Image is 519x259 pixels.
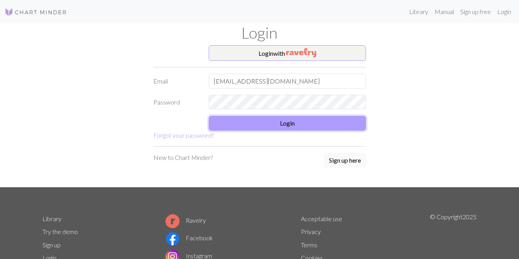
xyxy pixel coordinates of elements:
[286,48,316,57] img: Ravelry
[209,116,366,131] button: Login
[42,241,61,248] a: Sign up
[301,241,317,248] a: Terms
[165,234,213,241] a: Facebook
[165,216,206,224] a: Ravelry
[494,4,514,20] a: Login
[457,4,494,20] a: Sign up free
[301,215,342,222] a: Acceptable use
[153,131,214,139] a: Forgot your password?
[301,228,321,235] a: Privacy
[165,232,179,246] img: Facebook logo
[5,7,67,17] img: Logo
[149,95,204,110] label: Password
[406,4,431,20] a: Library
[209,45,366,61] button: Loginwith
[149,74,204,89] label: Email
[42,215,62,222] a: Library
[165,214,179,228] img: Ravelry logo
[42,228,78,235] a: Try the demo
[324,153,366,168] button: Sign up here
[431,4,457,20] a: Manual
[38,23,482,42] h1: Login
[153,153,213,162] p: New to Chart Minder?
